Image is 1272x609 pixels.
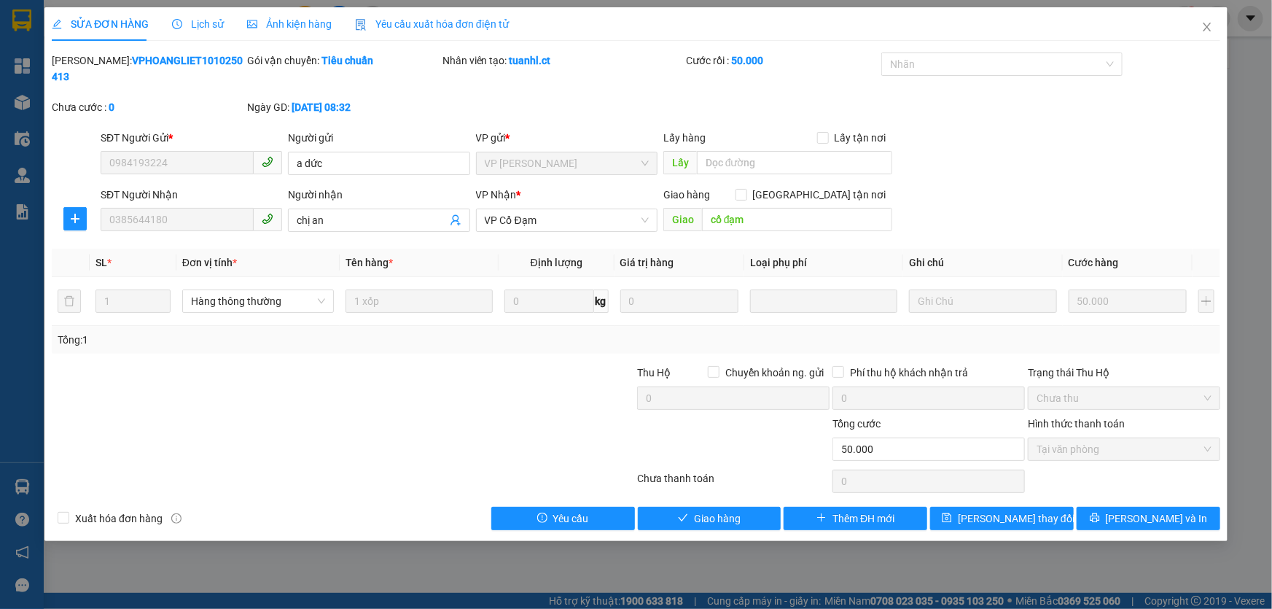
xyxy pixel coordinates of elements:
span: Thu Hộ [637,367,671,379]
span: Giá trị hàng [620,257,674,268]
div: Chưa thanh toán [636,470,832,496]
span: SỬA ĐƠN HÀNG [52,18,149,30]
span: Tổng cước [832,418,881,430]
div: Gói vận chuyển: [247,53,440,69]
span: SL [95,257,107,268]
div: Trạng thái Thu Hộ [1028,365,1220,381]
span: clock-circle [172,19,182,29]
b: tuanhl.ct [510,55,551,66]
span: Xuất hóa đơn hàng [69,511,168,527]
img: icon [355,19,367,31]
div: VP gửi [476,130,658,146]
input: Dọc đường [702,208,892,231]
span: Tên hàng [346,257,393,268]
div: Nhân viên tạo: [442,53,684,69]
span: user-add [450,214,461,226]
span: kg [594,290,609,313]
div: Người gửi [288,130,469,146]
span: Phí thu hộ khách nhận trả [844,365,974,381]
input: Ghi Chú [909,290,1056,313]
span: Lấy hàng [663,132,706,144]
span: [PERSON_NAME] thay đổi [958,511,1074,527]
span: plus [64,213,86,225]
span: VP Nhận [476,189,517,201]
span: printer [1090,513,1100,524]
span: Lấy [663,151,697,174]
span: [GEOGRAPHIC_DATA] tận nơi [747,187,892,203]
span: [PERSON_NAME] và In [1106,511,1208,527]
button: plus [63,207,87,230]
button: exclamation-circleYêu cầu [491,507,635,530]
label: Hình thức thanh toán [1028,418,1125,430]
b: VPHOANGLIET1010250413 [52,55,243,82]
span: close [1201,21,1213,33]
input: 0 [620,290,739,313]
span: Thêm ĐH mới [832,511,894,527]
input: 0 [1069,290,1187,313]
span: Đơn vị tính [182,257,237,268]
span: Cước hàng [1069,257,1119,268]
div: SĐT Người Nhận [101,187,282,203]
span: edit [52,19,62,29]
div: Tổng: 1 [58,332,491,348]
th: Ghi chú [903,249,1062,277]
span: Lịch sử [172,18,224,30]
div: Chưa cước : [52,99,244,115]
b: [DATE] 08:32 [292,101,351,113]
input: VD: Bàn, Ghế [346,290,493,313]
span: Định lượng [531,257,582,268]
button: save[PERSON_NAME] thay đổi [930,507,1074,530]
span: check [678,513,688,524]
b: 0 [109,101,114,113]
div: Cước rồi : [686,53,878,69]
span: Tại văn phòng [1037,438,1211,460]
input: Dọc đường [697,151,892,174]
th: Loại phụ phí [744,249,903,277]
span: phone [262,213,273,225]
span: exclamation-circle [537,513,547,524]
button: plusThêm ĐH mới [784,507,927,530]
div: Người nhận [288,187,469,203]
div: SĐT Người Gửi [101,130,282,146]
b: 50.000 [731,55,763,66]
span: Yêu cầu [553,511,589,527]
span: Chưa thu [1037,387,1211,409]
button: Close [1187,7,1228,48]
span: Giao [663,208,702,231]
span: info-circle [171,513,182,524]
div: [PERSON_NAME]: [52,53,244,85]
span: Hàng thông thường [191,290,325,312]
span: Giao hàng [694,511,741,527]
span: VP Hoàng Liệt [485,152,649,174]
button: plus [1198,290,1214,313]
span: Yêu cầu xuất hóa đơn điện tử [355,18,509,30]
b: Tiêu chuẩn [321,55,373,66]
span: Lấy tận nơi [829,130,892,146]
span: VP Cổ Đạm [485,209,649,231]
span: plus [816,513,827,524]
div: Ngày GD: [247,99,440,115]
button: checkGiao hàng [638,507,781,530]
button: delete [58,290,81,313]
span: save [942,513,952,524]
span: Giao hàng [663,189,710,201]
span: phone [262,156,273,168]
span: Chuyển khoản ng. gửi [719,365,830,381]
button: printer[PERSON_NAME] và In [1077,507,1220,530]
span: Ảnh kiện hàng [247,18,332,30]
span: picture [247,19,257,29]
